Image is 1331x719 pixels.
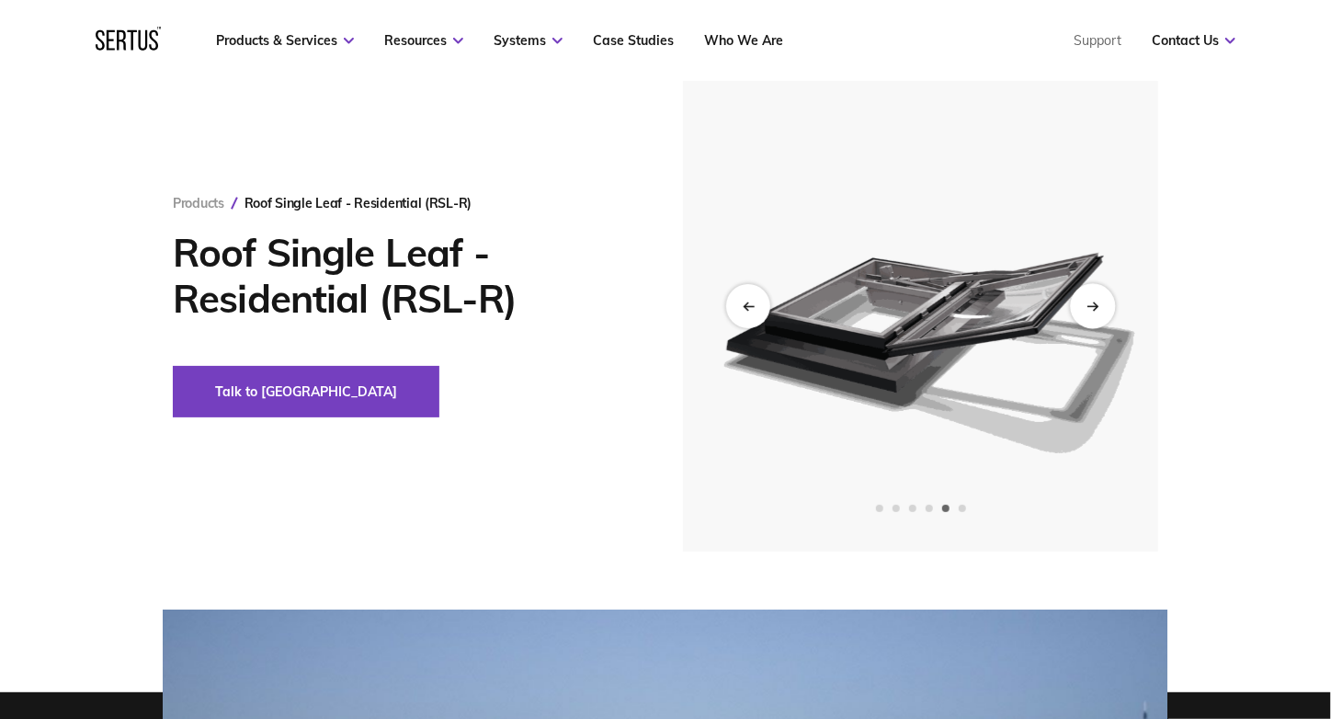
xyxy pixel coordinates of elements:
h1: Roof Single Leaf - Residential (RSL-R) [173,230,628,322]
a: Resources [384,32,463,49]
a: Products [173,195,224,211]
iframe: Chat Widget [1239,631,1331,719]
button: Talk to [GEOGRAPHIC_DATA] [173,366,439,417]
div: Next slide [1070,283,1115,328]
span: Go to slide 4 [926,505,933,512]
a: Case Studies [593,32,674,49]
a: Support [1074,32,1121,49]
span: Go to slide 1 [876,505,883,512]
span: Go to slide 3 [909,505,916,512]
a: Products & Services [216,32,354,49]
span: Go to slide 2 [893,505,900,512]
a: Who We Are [704,32,783,49]
a: Contact Us [1152,32,1235,49]
a: Systems [494,32,563,49]
span: Go to slide 6 [959,505,966,512]
div: Previous slide [726,284,770,328]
